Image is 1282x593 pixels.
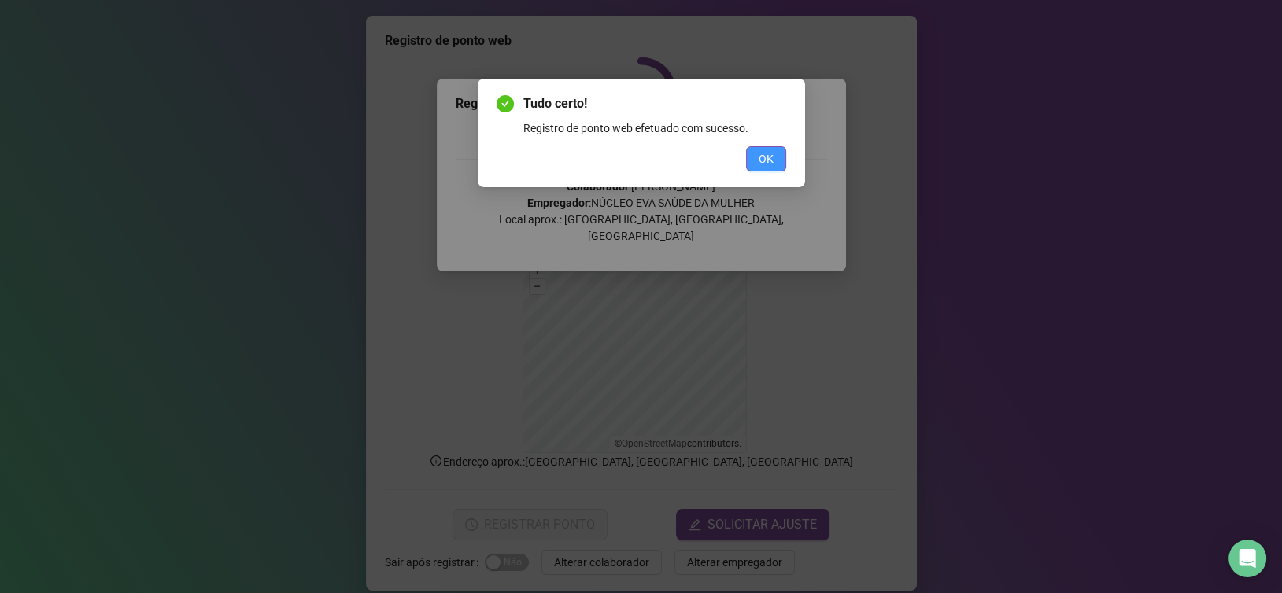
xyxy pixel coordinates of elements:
[523,120,786,137] div: Registro de ponto web efetuado com sucesso.
[759,150,774,168] span: OK
[1228,540,1266,577] div: Open Intercom Messenger
[497,95,514,112] span: check-circle
[746,146,786,171] button: OK
[523,94,786,113] span: Tudo certo!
